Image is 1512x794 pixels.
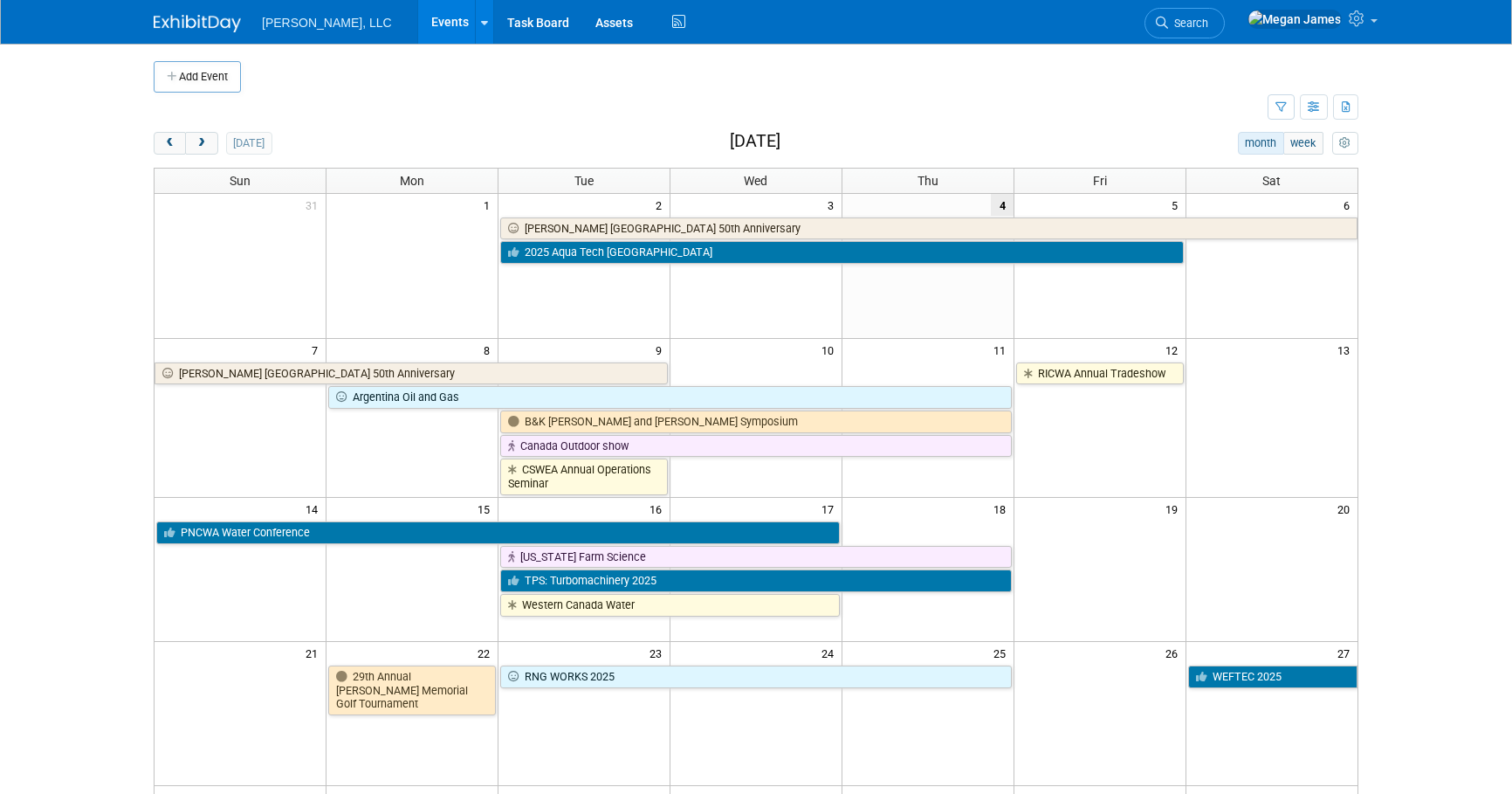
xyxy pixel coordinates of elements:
span: 14 [304,498,326,520]
img: Megan James [1247,10,1342,29]
a: Argentina Oil and Gas [328,386,1011,409]
a: RICWA Annual Tradeshow [1016,362,1184,385]
a: Canada Outdoor show [500,435,1012,458]
button: next [185,132,217,155]
a: 29th Annual [PERSON_NAME] Memorial Golf Tournament [328,666,496,715]
span: Wed [744,174,767,188]
a: [US_STATE] Farm Science [500,546,1012,569]
a: TPS: Turbomachinery 2025 [500,570,1012,592]
span: 20 [1336,498,1357,520]
a: CSWEA Annual Operations Seminar [500,459,668,494]
span: 5 [1170,194,1186,216]
span: 12 [1164,339,1186,361]
span: Search [1168,17,1208,30]
img: ExhibitDay [154,15,241,32]
button: prev [154,132,186,155]
a: 2025 Aqua Tech [GEOGRAPHIC_DATA] [500,241,1183,264]
a: [PERSON_NAME] [GEOGRAPHIC_DATA] 50th Anniversary [155,362,668,385]
span: Tue [574,174,594,188]
span: 11 [992,339,1014,361]
button: month [1238,132,1284,155]
button: [DATE] [226,132,272,155]
a: Western Canada Water [500,594,840,617]
span: 1 [482,194,498,216]
span: 23 [648,642,670,664]
a: PNCWA Water Conference [156,521,840,544]
span: 22 [476,642,498,664]
button: myCustomButton [1332,132,1358,155]
span: 9 [654,339,670,361]
a: B&K [PERSON_NAME] and [PERSON_NAME] Symposium [500,411,1012,433]
span: 4 [991,194,1014,216]
a: WEFTEC 2025 [1188,666,1357,688]
h2: [DATE] [730,132,780,151]
span: Sat [1262,174,1281,188]
span: 26 [1164,642,1186,664]
button: week [1283,132,1323,155]
span: 27 [1336,642,1357,664]
span: 21 [304,642,326,664]
span: 13 [1336,339,1357,361]
span: 15 [476,498,498,520]
span: Mon [400,174,424,188]
span: 18 [992,498,1014,520]
span: 25 [992,642,1014,664]
button: Add Event [154,61,241,93]
span: Sun [230,174,251,188]
span: 6 [1342,194,1357,216]
span: 7 [310,339,326,361]
a: RNG WORKS 2025 [500,666,1012,688]
a: [PERSON_NAME] [GEOGRAPHIC_DATA] 50th Anniversary [500,217,1357,240]
span: 16 [648,498,670,520]
span: Thu [918,174,938,188]
span: 10 [820,339,842,361]
i: Personalize Calendar [1339,138,1350,149]
span: 17 [820,498,842,520]
span: [PERSON_NAME], LLC [262,16,392,30]
a: Search [1144,8,1225,38]
span: Fri [1093,174,1107,188]
span: 19 [1164,498,1186,520]
span: 2 [654,194,670,216]
span: 24 [820,642,842,664]
span: 31 [304,194,326,216]
span: 8 [482,339,498,361]
span: 3 [826,194,842,216]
